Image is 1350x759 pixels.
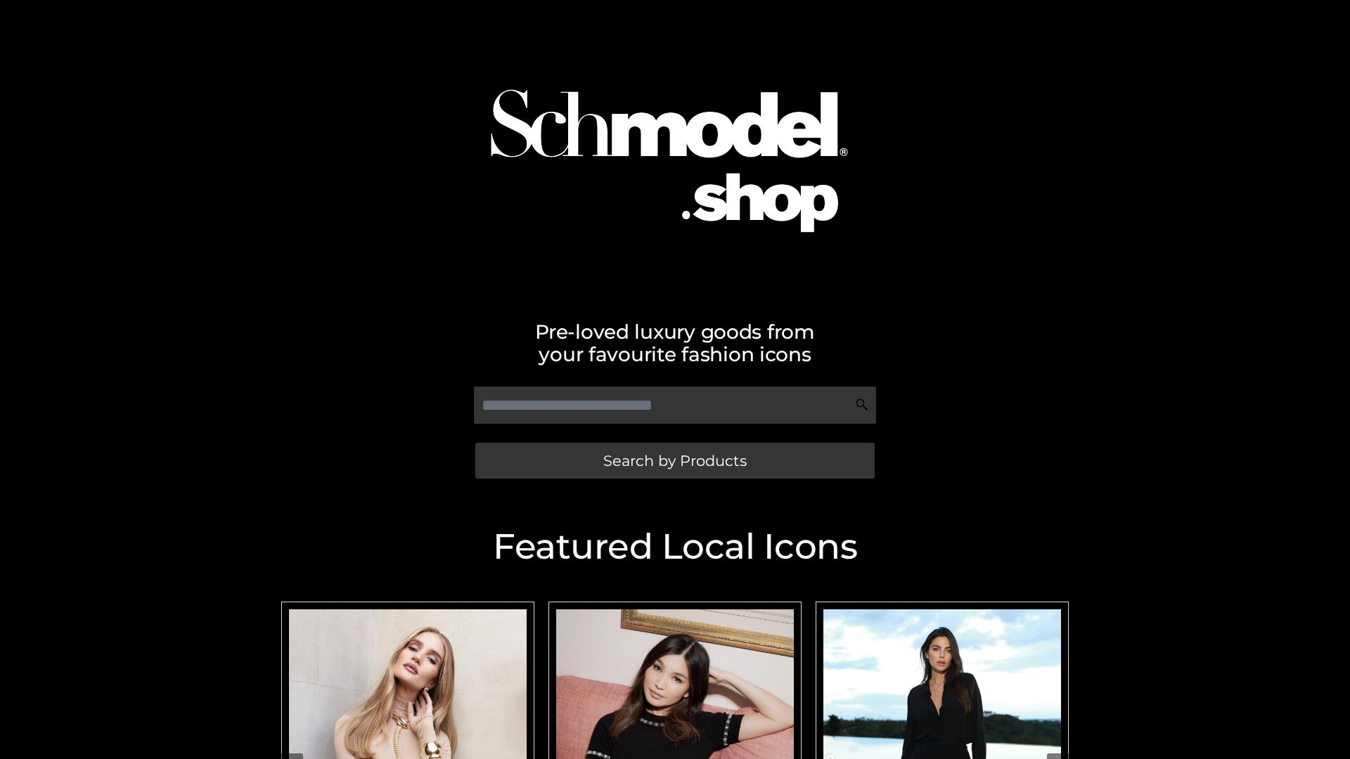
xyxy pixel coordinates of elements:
img: Search Icon [855,398,869,412]
span: Search by Products [603,453,747,468]
a: Search by Products [475,443,875,479]
h2: Pre-loved luxury goods from your favourite fashion icons [274,320,1076,365]
h2: Featured Local Icons​ [274,529,1076,564]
